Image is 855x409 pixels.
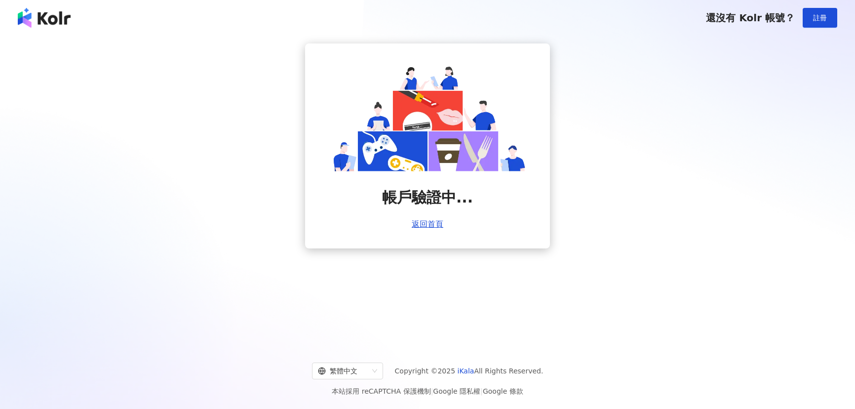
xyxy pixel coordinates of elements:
[318,363,368,379] div: 繁體中文
[803,8,837,28] button: 註冊
[412,220,443,229] a: 返回首頁
[458,367,474,375] a: iKala
[431,387,433,395] span: |
[483,387,523,395] a: Google 條款
[706,12,795,24] span: 還沒有 Kolr 帳號？
[332,385,523,397] span: 本站採用 reCAPTCHA 保護機制
[480,387,483,395] span: |
[395,365,544,377] span: Copyright © 2025 All Rights Reserved.
[382,187,473,208] span: 帳戶驗證中...
[329,63,526,171] img: account is verifying
[433,387,480,395] a: Google 隱私權
[18,8,71,28] img: logo
[813,14,827,22] span: 註冊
